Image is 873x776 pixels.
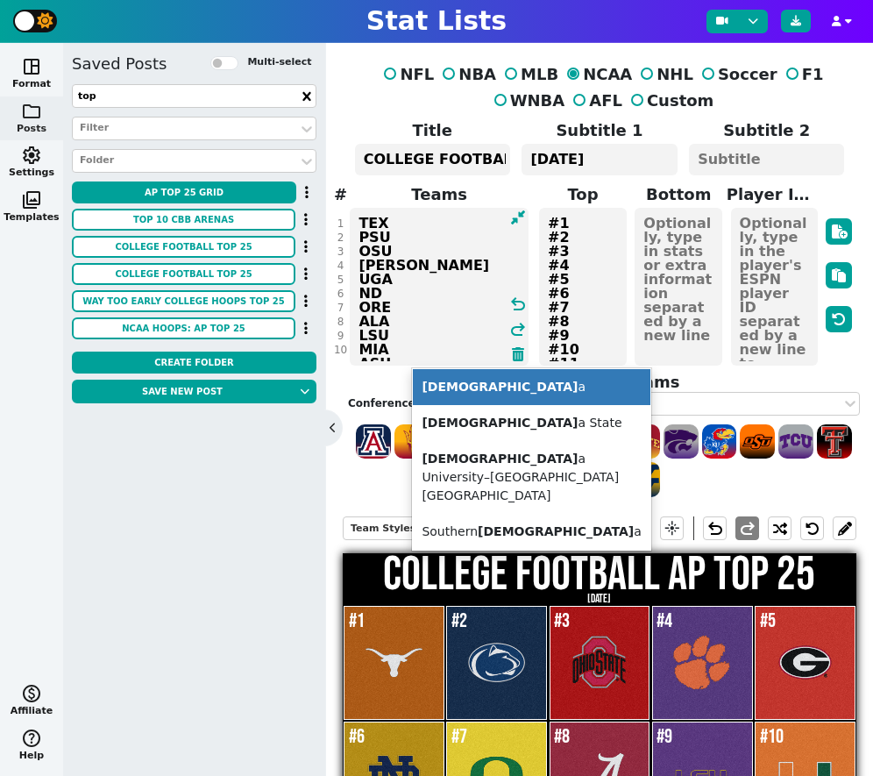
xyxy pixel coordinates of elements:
label: NBA [434,62,496,86]
label: NCAA [558,62,632,86]
button: TOP 10 CBB ARENAS [72,209,295,231]
input: NHL [641,68,653,80]
label: Custom [622,89,713,112]
span: folder [21,101,42,122]
label: Conference [348,395,415,411]
span: #5 [760,609,776,633]
button: undo [703,516,727,540]
label: Player ID/Image URL [727,182,822,206]
label: Soccer [693,62,777,86]
span: #2 [451,609,467,633]
span: #10 [760,725,784,749]
span: #9 [657,725,672,749]
label: Teams [344,182,535,206]
span: settings [21,145,42,166]
button: COLLEGE FOOTBALL TOP 25 [72,263,295,285]
div: 2 [334,231,347,245]
li: a [413,369,649,405]
textarea: #1 #2 #3 #4 #5 #6 #7 #8 #9 #10 #11 #12 #13 #14 #15 #16 #17 #18 #19 #20 #21 #22 #23 #24 #25 [539,208,627,366]
label: Bottom [631,182,727,206]
label: Subtitle 2 [683,118,850,142]
span: #3 [554,609,570,633]
input: F1 [786,68,798,80]
span: redo [737,518,758,539]
li: a University–[GEOGRAPHIC_DATA] [GEOGRAPHIC_DATA] [413,441,649,514]
span: undo [705,518,726,539]
span: redo [507,319,529,340]
div: 11 [334,357,347,371]
li: Southern a [413,514,649,550]
strong: [DEMOGRAPHIC_DATA] [478,524,634,538]
input: MLB [505,68,517,80]
span: #4 [657,609,672,633]
span: #6 [349,725,365,749]
span: undo [507,294,529,315]
label: Subtitle 1 [516,118,684,142]
button: AP TOP 25 GRID [72,182,296,203]
label: WNBA [486,89,565,112]
span: space_dashboard [21,56,42,77]
li: a State [413,405,649,441]
span: help [21,728,42,749]
h1: Stat Lists [366,5,507,37]
input: Custom [631,94,643,106]
div: 1 [334,217,347,231]
input: Search [72,84,316,108]
input: WNBA [494,94,507,106]
div: 4 [334,259,347,273]
textarea: TEX PSU OSU [PERSON_NAME] UGA ND ORE ALA LSU MIA ASU ILL SC MICH FLA SMU KSU OU TAMU @INDIAN [350,208,529,366]
strong: [DEMOGRAPHIC_DATA] [422,380,578,394]
button: NCAA HOOPS: AP TOP 25 [72,317,295,339]
input: NBA [443,68,455,80]
h2: [DATE] [343,594,856,605]
label: NFL [375,62,434,86]
div: 8 [334,315,347,329]
span: photo_library [21,189,42,210]
label: NHL [632,62,693,86]
input: Soccer [702,68,714,80]
label: AFL [564,89,622,112]
button: Create Folder [72,352,316,374]
h5: Saved Posts [72,54,167,74]
input: NFL [384,68,396,80]
strong: [DEMOGRAPHIC_DATA] [422,416,578,430]
button: WAY TOO EARLY COLLEGE HOOPS TOP 25 [72,290,295,312]
div: Team Styles [351,522,449,537]
div: 10 [334,343,347,357]
span: monetization_on [21,683,42,704]
h4: Quick Add Teams [348,373,860,392]
label: # [334,182,347,206]
textarea: COLLEGE FOOTBALL AP TOP 25 [355,144,510,175]
input: NCAA [567,68,579,80]
label: Top [535,182,630,206]
button: Save new post [72,380,293,403]
input: AFL [573,94,586,106]
div: 6 [334,287,347,301]
strong: [DEMOGRAPHIC_DATA] [422,452,578,466]
div: 3 [334,245,347,259]
h1: COLLEGE FOOTBALL AP TOP 25 [343,552,856,600]
label: F1 [777,62,824,86]
textarea: [DATE] [522,144,677,175]
div: 9 [334,329,347,343]
span: #8 [554,725,570,749]
span: #7 [451,725,467,749]
button: COLLEGE FOOTBALL TOP 25 [72,236,295,258]
label: MLB [496,62,558,86]
span: #1 [349,609,365,633]
label: Multi-select [247,55,311,70]
label: Title [349,118,516,142]
button: redo [735,516,759,540]
div: 5 [334,273,347,287]
div: 7 [334,301,347,315]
